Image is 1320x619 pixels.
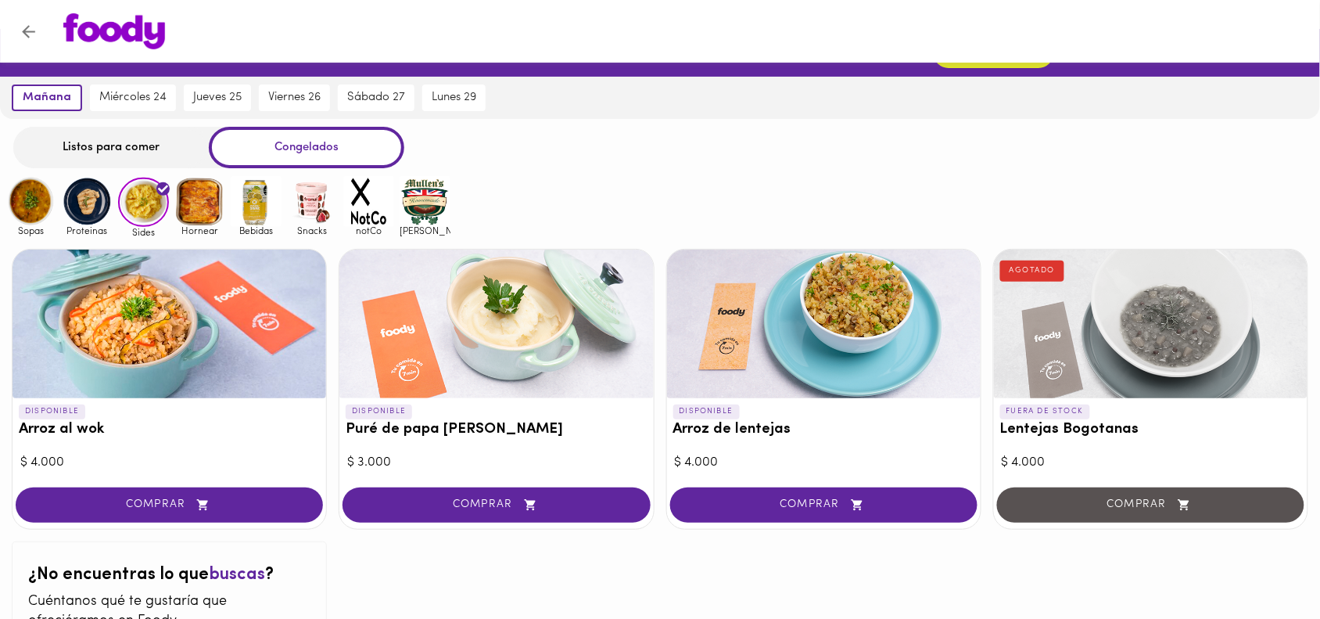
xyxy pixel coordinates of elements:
span: sábado 27 [347,91,405,105]
p: FUERA DE STOCK [1000,405,1090,419]
p: DISPONIBLE [673,405,740,419]
div: $ 4.000 [1002,454,1300,472]
div: $ 4.000 [20,454,318,472]
button: COMPRAR [343,488,650,523]
div: Arroz al wok [13,250,326,398]
div: Puré de papa blanca [339,250,653,398]
h3: Lentejas Bogotanas [1000,422,1301,438]
div: Lentejas Bogotanas [994,250,1307,398]
button: lunes 29 [422,85,486,111]
img: logo.png [63,13,165,49]
span: notCo [343,225,394,236]
span: Sopas [5,225,56,236]
h2: ¿No encuentras lo que ? [28,566,310,585]
div: $ 4.000 [675,454,973,472]
span: COMPRAR [690,498,958,512]
span: Snacks [287,225,338,236]
span: buscas [209,566,265,584]
button: viernes 26 [259,85,330,111]
span: [PERSON_NAME] [400,225,450,236]
img: Sopas [5,176,56,227]
img: Snacks [287,176,338,227]
span: viernes 26 [268,91,321,105]
span: COMPRAR [362,498,630,512]
span: Sides [118,227,169,237]
h3: Arroz al wok [19,422,320,438]
button: jueves 25 [184,85,251,111]
img: Hornear [174,176,225,227]
span: Hornear [174,225,225,236]
iframe: Messagebird Livechat Widget [1229,528,1304,603]
h3: Puré de papa [PERSON_NAME] [346,422,647,438]
button: COMPRAR [670,488,977,523]
div: Listos para comer [13,127,209,168]
button: COMPRAR [16,488,323,523]
button: Volver [9,13,48,51]
img: Sides [118,178,169,228]
span: Proteinas [62,225,113,236]
span: mañana [23,91,71,105]
div: $ 3.000 [347,454,645,472]
div: Congelados [209,127,404,168]
img: notCo [343,176,394,227]
div: Arroz de lentejas [667,250,981,398]
h3: Arroz de lentejas [673,422,974,438]
span: Bebidas [231,225,282,236]
p: DISPONIBLE [19,405,85,419]
img: Proteinas [62,176,113,227]
span: jueves 25 [193,91,242,105]
p: DISPONIBLE [346,405,412,419]
div: AGOTADO [1000,261,1065,281]
img: mullens [400,176,450,227]
button: miércoles 24 [90,85,176,111]
button: sábado 27 [338,85,414,111]
span: COMPRAR [35,498,303,512]
span: miércoles 24 [99,91,167,105]
img: Bebidas [231,176,282,227]
button: mañana [12,85,82,111]
span: lunes 29 [432,91,476,105]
